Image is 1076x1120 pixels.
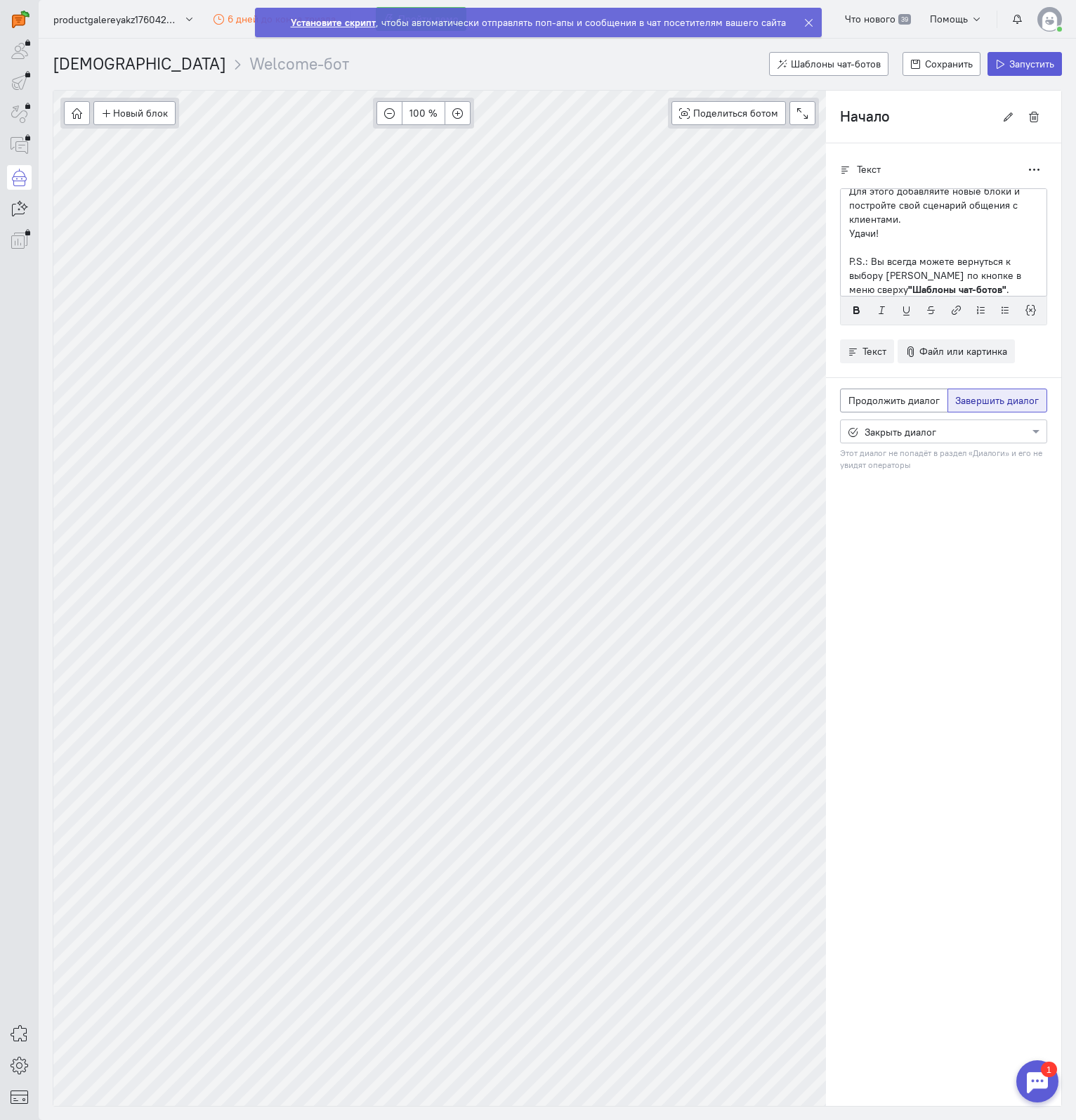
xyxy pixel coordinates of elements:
span: Сохранить [925,58,973,70]
div: 1 [32,8,48,24]
img: default-v4.png [1037,7,1062,32]
button: Помощь [922,7,990,31]
button: Сохранить [903,52,980,76]
a: [DEMOGRAPHIC_DATA] [53,53,226,74]
span: Запустить [1009,58,1054,70]
button: Текст [840,339,894,363]
button: Поделиться ботом [671,101,787,125]
span: Файл или картинка [919,345,1007,358]
strong: "Шаблоны чат-ботов" [908,283,1006,296]
span: Поделиться ботом [693,107,778,119]
button: Шаблоны чат-ботов [769,52,889,76]
div: , чтобы автоматически отправлять поп-апы и сообщения в чат посетителям вашего сайта [291,15,786,30]
nav: breadcrumb [53,39,349,90]
span: 6 дней до конца триала [228,13,336,25]
span: Продолжить диалог [848,394,940,407]
span: 39 [898,14,910,25]
span: productgalereyakz1760420935 [53,13,180,27]
span: Что нового [845,13,895,25]
img: carrot-quest.svg [12,11,29,28]
li: Welcome-бот [226,53,349,76]
strong: Установите скрипт [291,16,376,29]
button: Файл или картинка [898,339,1016,363]
p: P.S.: Вы всегда можете вернуться к выбору [PERSON_NAME] по кнопке в меню сверху . [849,254,1038,297]
span: Завершить диалог [955,394,1039,407]
small: Этот диалог не попадёт в раздел «Диалоги» и его не увидят операторы [840,447,1047,471]
span: Шаблоны чат-ботов [791,58,881,70]
span: Помощь [930,13,968,25]
a: Что нового 39 [837,7,918,31]
p: Для этого добавляйте новые блоки и постройте свой сценарий общения с клиентами. [849,184,1038,226]
span: Текст [857,163,881,176]
button: productgalereyakz1760420935 [46,6,202,32]
button: 100 % [402,101,445,125]
input: Введите название блока [840,105,995,129]
span: Закрыть диалог [865,426,936,438]
span: Текст [862,345,886,358]
button: Новый блок [93,101,176,125]
p: Удачи! [849,226,1038,240]
button: Запустить [988,52,1063,76]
